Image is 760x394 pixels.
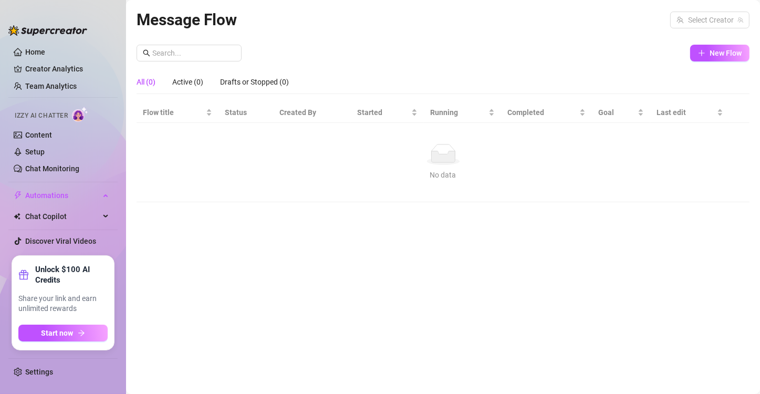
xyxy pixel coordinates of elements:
[35,264,108,285] strong: Unlock $100 AI Credits
[14,191,22,200] span: thunderbolt
[78,329,85,337] span: arrow-right
[273,102,351,123] th: Created By
[710,49,742,57] span: New Flow
[357,107,409,118] span: Started
[25,368,53,376] a: Settings
[25,148,45,156] a: Setup
[147,169,739,181] div: No data
[698,49,705,57] span: plus
[657,107,715,118] span: Last edit
[592,102,650,123] th: Goal
[8,25,87,36] img: logo-BBDzfeDw.svg
[25,208,100,225] span: Chat Copilot
[18,294,108,314] span: Share your link and earn unlimited rewards
[14,213,20,220] img: Chat Copilot
[25,82,77,90] a: Team Analytics
[18,325,108,341] button: Start nowarrow-right
[137,102,218,123] th: Flow title
[137,7,237,32] article: Message Flow
[220,76,289,88] div: Drafts or Stopped (0)
[218,102,273,123] th: Status
[598,107,635,118] span: Goal
[25,164,79,173] a: Chat Monitoring
[18,269,29,280] span: gift
[25,60,109,77] a: Creator Analytics
[737,17,744,23] span: team
[507,107,577,118] span: Completed
[430,107,486,118] span: Running
[25,131,52,139] a: Content
[15,111,68,121] span: Izzy AI Chatter
[152,47,235,59] input: Search...
[41,329,74,337] span: Start now
[424,102,501,123] th: Running
[690,45,749,61] button: New Flow
[501,102,592,123] th: Completed
[351,102,424,123] th: Started
[143,49,150,57] span: search
[137,76,155,88] div: All (0)
[172,76,203,88] div: Active (0)
[25,237,96,245] a: Discover Viral Videos
[72,107,88,122] img: AI Chatter
[25,48,45,56] a: Home
[25,187,100,204] span: Automations
[143,107,204,118] span: Flow title
[650,102,730,123] th: Last edit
